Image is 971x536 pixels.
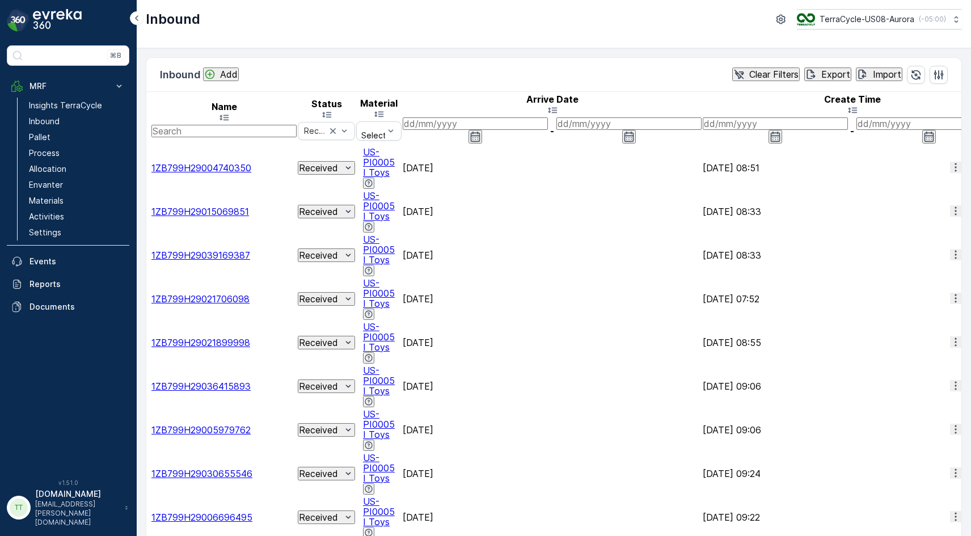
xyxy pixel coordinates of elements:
[361,131,386,140] p: Select
[29,195,64,206] p: Materials
[820,14,914,25] p: TerraCycle-US08-Aurora
[856,67,902,81] button: Import
[298,205,355,218] button: Received
[749,69,799,79] p: Clear Filters
[299,512,338,522] p: Received
[821,69,850,79] p: Export
[298,467,355,480] button: Received
[363,146,395,178] a: US-PI0005 I Toys
[797,13,815,26] img: image_ci7OI47.png
[363,365,395,396] a: US-PI0005 I Toys
[299,425,338,435] p: Received
[363,234,395,265] a: US-PI0005 I Toys
[151,468,252,479] a: 1ZB799H29030655546
[919,15,946,24] p: ( -05:00 )
[7,479,129,486] span: v 1.51.0
[363,496,395,527] a: US-PI0005 I Toys
[24,209,129,225] a: Activities
[403,322,702,364] td: [DATE]
[151,102,297,112] p: Name
[403,409,702,451] td: [DATE]
[24,129,129,145] a: Pallet
[151,424,251,436] a: 1ZB799H29005979762
[151,512,252,523] a: 1ZB799H29006696495
[299,206,338,217] p: Received
[29,301,125,313] p: Documents
[151,206,249,217] a: 1ZB799H29015069851
[29,81,107,92] p: MRF
[298,423,355,437] button: Received
[298,379,355,393] button: Received
[151,162,251,174] a: 1ZB799H29004740350
[7,75,129,98] button: MRF
[403,365,702,408] td: [DATE]
[299,469,338,479] p: Received
[403,234,702,277] td: [DATE]
[29,116,60,127] p: Inbound
[24,145,129,161] a: Process
[7,488,129,527] button: TT[DOMAIN_NAME][EMAIL_ADDRESS][PERSON_NAME][DOMAIN_NAME]
[299,337,338,348] p: Received
[299,294,338,304] p: Received
[151,293,250,305] a: 1ZB799H29021706098
[732,67,800,81] button: Clear Filters
[298,510,355,524] button: Received
[33,9,82,32] img: logo_dark-DEwI_e13.png
[24,98,129,113] a: Insights TerraCycle
[35,500,119,527] p: [EMAIL_ADDRESS][PERSON_NAME][DOMAIN_NAME]
[299,381,338,391] p: Received
[298,161,355,175] button: Received
[151,250,250,261] a: 1ZB799H29039169387
[298,248,355,262] button: Received
[29,278,125,290] p: Reports
[873,69,901,79] p: Import
[29,256,125,267] p: Events
[29,163,66,175] p: Allocation
[35,488,119,500] p: [DOMAIN_NAME]
[29,179,63,191] p: Envanter
[403,191,702,233] td: [DATE]
[151,125,297,137] input: Search
[10,499,28,517] div: TT
[850,126,854,136] p: -
[203,67,239,81] button: Add
[146,10,200,28] p: Inbound
[363,277,395,309] a: US-PI0005 I Toys
[29,147,60,159] p: Process
[7,9,29,32] img: logo
[363,452,395,484] a: US-PI0005 I Toys
[550,126,554,136] p: -
[298,292,355,306] button: Received
[363,408,395,440] a: US-PI0005 I Toys
[299,250,338,260] p: Received
[703,117,848,130] input: dd/mm/yyyy
[363,321,395,353] a: US-PI0005 I Toys
[7,296,129,318] a: Documents
[151,337,250,348] a: 1ZB799H29021899998
[110,51,121,60] p: ⌘B
[24,161,129,177] a: Allocation
[151,381,251,392] a: 1ZB799H29036415893
[24,113,129,129] a: Inbound
[220,69,238,79] p: Add
[298,336,355,349] button: Received
[29,211,64,222] p: Activities
[299,163,338,173] p: Received
[24,193,129,209] a: Materials
[298,99,355,109] p: Status
[403,278,702,320] td: [DATE]
[356,98,402,108] p: Material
